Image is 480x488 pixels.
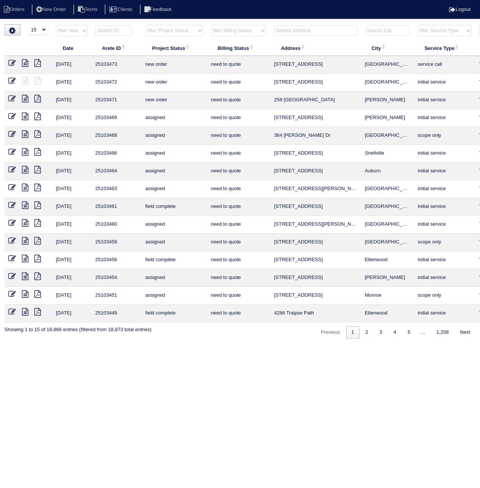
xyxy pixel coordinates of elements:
td: initial service [414,251,475,269]
td: initial service [414,269,475,287]
td: [DATE] [52,216,91,234]
td: [DATE] [52,127,91,145]
td: [STREET_ADDRESS][PERSON_NAME] [270,216,361,234]
td: [GEOGRAPHIC_DATA] [361,127,414,145]
a: New Order [32,6,72,12]
td: 364 [PERSON_NAME] Dr [270,127,361,145]
td: service call [414,56,475,74]
td: Ellenwood [361,251,414,269]
td: [DATE] [52,91,91,109]
td: need to quote [207,198,270,216]
td: assigned [141,145,207,163]
td: need to quote [207,305,270,322]
td: 25103469 [91,109,141,127]
td: initial service [414,163,475,180]
td: initial service [414,145,475,163]
td: [GEOGRAPHIC_DATA] [361,198,414,216]
td: 25103471 [91,91,141,109]
a: Techs [73,6,104,12]
td: scope only [414,127,475,145]
th: Billing Status: activate to sort column ascending [207,40,270,56]
td: need to quote [207,163,270,180]
td: 25103461 [91,198,141,216]
td: [STREET_ADDRESS] [270,234,361,251]
td: initial service [414,109,475,127]
td: 25103449 [91,305,141,322]
td: need to quote [207,269,270,287]
td: need to quote [207,287,270,305]
li: Techs [73,5,104,15]
td: Auburn [361,163,414,180]
a: Logout [449,6,471,12]
td: [STREET_ADDRESS] [270,287,361,305]
td: initial service [414,305,475,322]
td: 25103459 [91,234,141,251]
td: [DATE] [52,234,91,251]
td: [DATE] [52,163,91,180]
td: 25103466 [91,145,141,163]
a: 1 [346,326,359,339]
td: Snellville [361,145,414,163]
a: Clients [105,6,138,12]
td: 25103456 [91,251,141,269]
td: [DATE] [52,251,91,269]
a: 3 [374,326,387,339]
th: Arete ID: activate to sort column ascending [91,40,141,56]
td: [DATE] [52,269,91,287]
td: 258 [GEOGRAPHIC_DATA] [270,91,361,109]
td: [DATE] [52,109,91,127]
td: [GEOGRAPHIC_DATA] [361,56,414,74]
td: need to quote [207,56,270,74]
td: new order [141,74,207,91]
td: initial service [414,198,475,216]
li: New Order [32,5,72,15]
td: scope only [414,234,475,251]
td: assigned [141,180,207,198]
td: [GEOGRAPHIC_DATA] [361,234,414,251]
a: 4 [388,326,401,339]
td: [DATE] [52,74,91,91]
td: assigned [141,163,207,180]
td: 25103451 [91,287,141,305]
td: assigned [141,287,207,305]
div: Showing 1 to 15 of 18,868 entries (filtered from 18,873 total entries) [5,322,152,333]
td: assigned [141,269,207,287]
td: [PERSON_NAME] [361,109,414,127]
td: [STREET_ADDRESS] [270,163,361,180]
td: need to quote [207,234,270,251]
th: Address: activate to sort column ascending [270,40,361,56]
td: field complete [141,251,207,269]
a: 1,258 [431,326,454,339]
td: 25103468 [91,127,141,145]
td: initial service [414,74,475,91]
td: [PERSON_NAME] [361,269,414,287]
li: Feedback [140,5,178,15]
td: [GEOGRAPHIC_DATA] [361,74,414,91]
input: Search Address [274,25,357,36]
a: 5 [402,326,415,339]
th: Date [52,40,91,56]
td: 25103473 [91,56,141,74]
td: [GEOGRAPHIC_DATA] [361,216,414,234]
td: Ellenwood [361,305,414,322]
td: initial service [414,180,475,198]
span: … [416,329,430,335]
td: 25103464 [91,163,141,180]
td: [STREET_ADDRESS] [270,109,361,127]
td: new order [141,56,207,74]
td: 25103472 [91,74,141,91]
td: assigned [141,216,207,234]
li: Clients [105,5,138,15]
td: Monroe [361,287,414,305]
td: need to quote [207,180,270,198]
a: Next [455,326,475,339]
td: [DATE] [52,305,91,322]
td: [DATE] [52,145,91,163]
input: Search ID [95,25,132,36]
td: need to quote [207,251,270,269]
td: [DATE] [52,198,91,216]
td: assigned [141,234,207,251]
td: [DATE] [52,287,91,305]
td: initial service [414,216,475,234]
td: [STREET_ADDRESS] [270,74,361,91]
